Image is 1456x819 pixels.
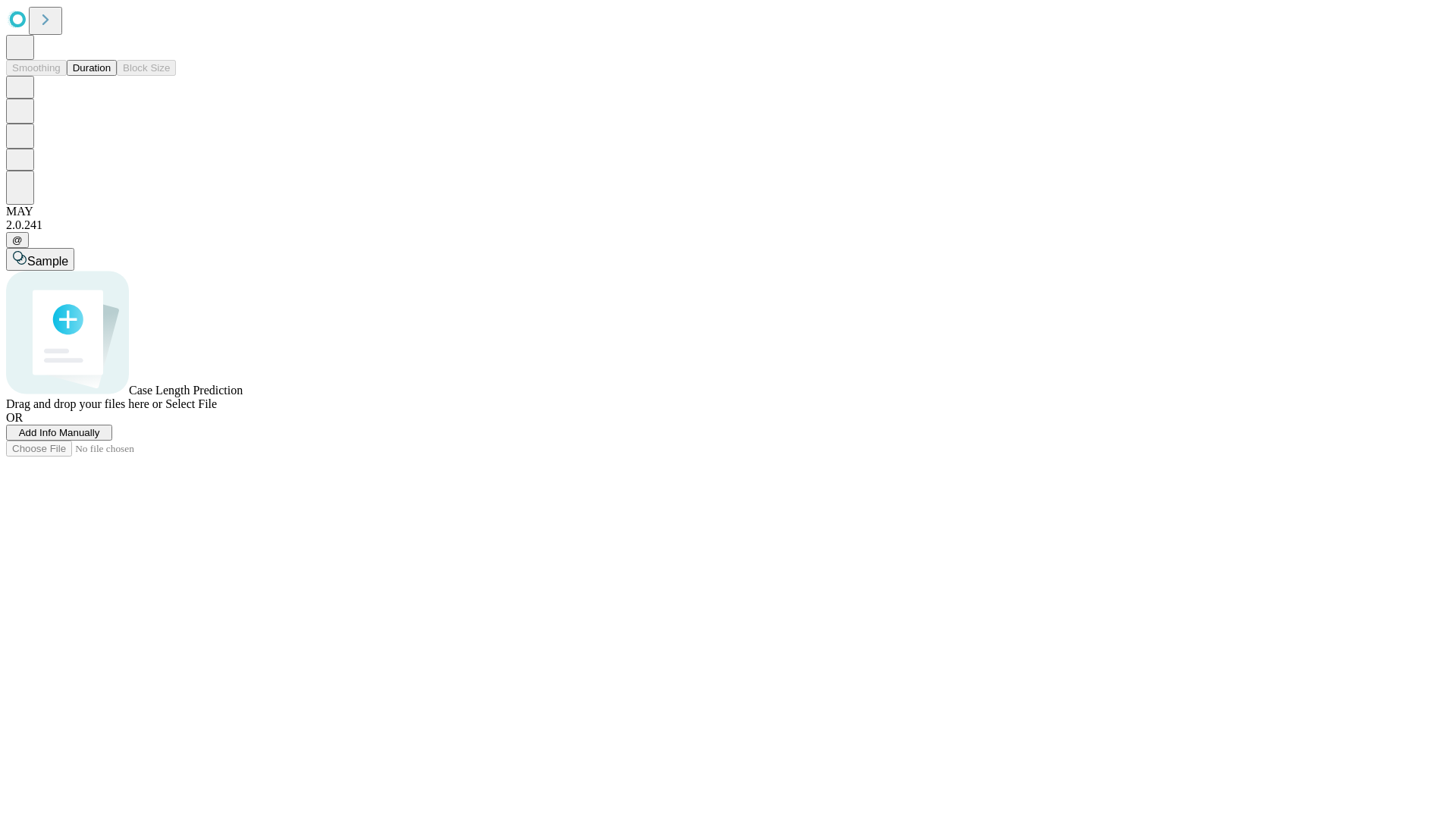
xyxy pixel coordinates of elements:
[6,248,74,271] button: Sample
[6,425,112,441] button: Add Info Manually
[6,218,1450,232] div: 2.0.241
[6,232,29,248] button: @
[6,397,162,410] span: Drag and drop your files here or
[129,384,243,397] span: Case Length Prediction
[19,427,100,438] span: Add Info Manually
[117,60,176,76] button: Block Size
[6,411,23,424] span: OR
[165,397,217,410] span: Select File
[12,234,23,246] span: @
[67,60,117,76] button: Duration
[27,255,68,268] span: Sample
[6,60,67,76] button: Smoothing
[6,205,1450,218] div: MAY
